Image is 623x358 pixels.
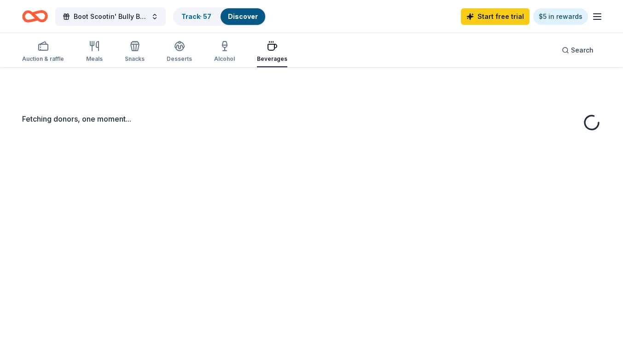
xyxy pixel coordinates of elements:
[181,12,211,20] a: Track· 57
[167,55,192,63] div: Desserts
[22,37,64,67] button: Auction & raffle
[571,45,594,56] span: Search
[55,7,166,26] button: Boot Scootin' Bully Bash
[257,55,287,63] div: Beverages
[22,6,48,27] a: Home
[86,37,103,67] button: Meals
[74,11,147,22] span: Boot Scootin' Bully Bash
[554,41,601,59] button: Search
[461,8,530,25] a: Start free trial
[86,55,103,63] div: Meals
[22,113,601,124] div: Fetching donors, one moment...
[214,55,235,63] div: Alcohol
[173,7,266,26] button: Track· 57Discover
[167,37,192,67] button: Desserts
[22,55,64,63] div: Auction & raffle
[125,37,145,67] button: Snacks
[533,8,588,25] a: $5 in rewards
[228,12,258,20] a: Discover
[214,37,235,67] button: Alcohol
[125,55,145,63] div: Snacks
[257,37,287,67] button: Beverages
